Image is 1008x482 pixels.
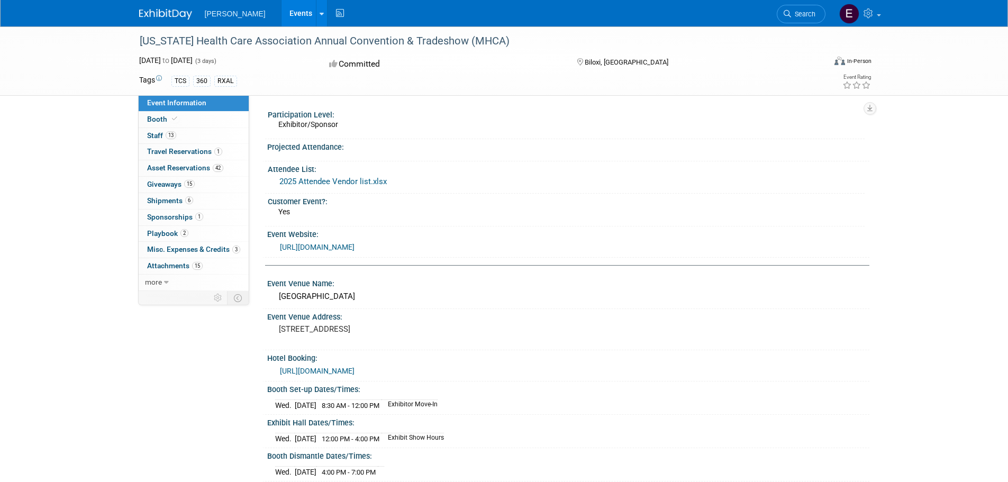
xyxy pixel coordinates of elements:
[180,229,188,237] span: 2
[139,177,249,193] a: Giveaways15
[139,258,249,274] a: Attachments15
[147,147,222,156] span: Travel Reservations
[193,76,211,87] div: 360
[279,324,506,334] pre: [STREET_ADDRESS]
[147,180,195,188] span: Giveaways
[278,120,338,129] span: Exhibitor/Sponsor
[275,288,861,305] div: [GEOGRAPHIC_DATA]
[194,58,216,65] span: (3 days)
[139,275,249,290] a: more
[145,278,162,286] span: more
[209,291,228,305] td: Personalize Event Tab Strip
[161,56,171,65] span: to
[322,402,379,410] span: 8:30 AM - 12:00 PM
[295,433,316,444] td: [DATE]
[322,435,379,443] span: 12:00 PM - 4:00 PM
[147,163,223,172] span: Asset Reservations
[139,75,162,87] td: Tags
[267,381,869,395] div: Booth Set-up Dates/Times:
[777,5,825,23] a: Search
[279,177,387,186] a: 2025 Attendee Vendor list.xlsx
[267,309,869,322] div: Event Venue Address:
[147,115,179,123] span: Booth
[267,226,869,240] div: Event Website:
[192,262,203,270] span: 15
[139,144,249,160] a: Travel Reservations1
[267,139,869,152] div: Projected Attendance:
[147,245,240,253] span: Misc. Expenses & Credits
[763,55,872,71] div: Event Format
[139,226,249,242] a: Playbook2
[295,399,316,411] td: [DATE]
[839,4,859,24] img: Emily Foreman
[280,243,355,251] a: [URL][DOMAIN_NAME]
[268,107,865,120] div: Participation Level:
[147,229,188,238] span: Playbook
[139,9,192,20] img: ExhibitDay
[139,128,249,144] a: Staff13
[147,213,203,221] span: Sponsorships
[834,57,845,65] img: Format-Inperson.png
[382,433,444,444] td: Exhibit Show Hours
[139,160,249,176] a: Asset Reservations42
[214,148,222,156] span: 1
[267,276,869,289] div: Event Venue Name:
[267,448,869,461] div: Booth Dismantle Dates/Times:
[205,10,266,18] span: [PERSON_NAME]
[147,261,203,270] span: Attachments
[275,466,295,477] td: Wed.
[139,56,193,65] span: [DATE] [DATE]
[166,131,176,139] span: 13
[139,112,249,128] a: Booth
[171,76,189,87] div: TCS
[267,415,869,428] div: Exhibit Hall Dates/Times:
[847,57,871,65] div: In-Person
[139,210,249,225] a: Sponsorships1
[280,367,355,375] a: [URL][DOMAIN_NAME]
[295,466,316,477] td: [DATE]
[147,131,176,140] span: Staff
[791,10,815,18] span: Search
[139,95,249,111] a: Event Information
[842,75,871,80] div: Event Rating
[268,194,865,207] div: Customer Event?:
[184,180,195,188] span: 15
[172,116,177,122] i: Booth reservation complete
[382,399,438,411] td: Exhibitor Move-In
[275,399,295,411] td: Wed.
[227,291,249,305] td: Toggle Event Tabs
[213,164,223,172] span: 42
[268,161,865,175] div: Attendee List:
[214,76,237,87] div: RXAL
[278,207,290,216] span: Yes
[267,350,869,363] div: Hotel Booking:
[585,58,668,66] span: Biloxi, [GEOGRAPHIC_DATA]
[147,196,193,205] span: Shipments
[232,245,240,253] span: 3
[185,196,193,204] span: 6
[326,55,560,74] div: Committed
[139,193,249,209] a: Shipments6
[139,242,249,258] a: Misc. Expenses & Credits3
[195,213,203,221] span: 1
[275,433,295,444] td: Wed.
[136,32,810,51] div: [US_STATE] Health Care Association Annual Convention & Tradeshow (MHCA)
[322,468,376,476] span: 4:00 PM - 7:00 PM
[147,98,206,107] span: Event Information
